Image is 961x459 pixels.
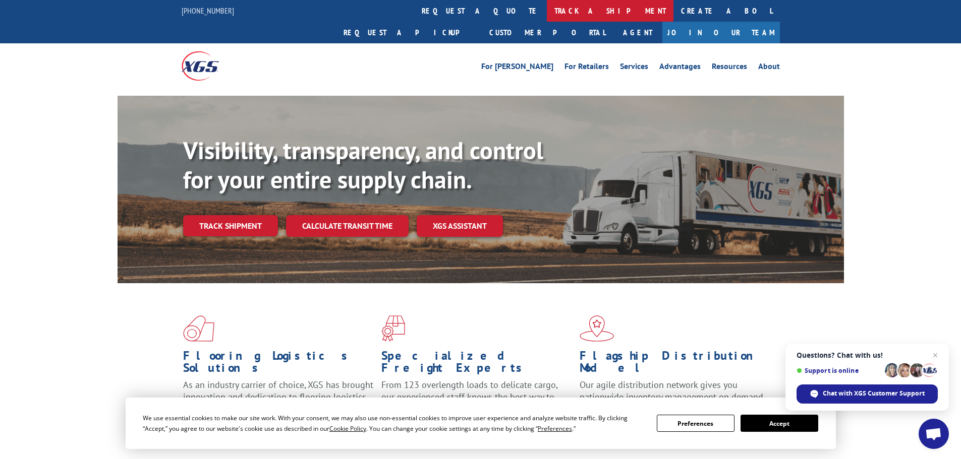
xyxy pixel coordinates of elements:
[620,62,648,74] a: Services
[758,62,780,74] a: About
[481,62,553,74] a: For [PERSON_NAME]
[183,135,543,195] b: Visibility, transparency, and control for your entire supply chain.
[143,413,645,434] div: We use essential cookies to make our site work. With your consent, we may also use non-essential ...
[741,415,818,432] button: Accept
[538,424,572,433] span: Preferences
[580,315,614,342] img: xgs-icon-flagship-distribution-model-red
[662,22,780,43] a: Join Our Team
[336,22,482,43] a: Request a pickup
[580,350,770,379] h1: Flagship Distribution Model
[381,379,572,424] p: From 123 overlength loads to delicate cargo, our experienced staff knows the best way to move you...
[823,389,925,398] span: Chat with XGS Customer Support
[797,384,938,404] span: Chat with XGS Customer Support
[183,315,214,342] img: xgs-icon-total-supply-chain-intelligence-red
[381,315,405,342] img: xgs-icon-focused-on-flooring-red
[712,62,747,74] a: Resources
[183,379,373,415] span: As an industry carrier of choice, XGS has brought innovation and dedication to flooring logistics...
[286,215,409,237] a: Calculate transit time
[381,350,572,379] h1: Specialized Freight Experts
[183,215,278,236] a: Track shipment
[126,398,836,449] div: Cookie Consent Prompt
[919,419,949,449] a: Open chat
[797,367,881,374] span: Support is online
[613,22,662,43] a: Agent
[482,22,613,43] a: Customer Portal
[182,6,234,16] a: [PHONE_NUMBER]
[659,62,701,74] a: Advantages
[657,415,734,432] button: Preferences
[329,424,366,433] span: Cookie Policy
[564,62,609,74] a: For Retailers
[183,350,374,379] h1: Flooring Logistics Solutions
[417,215,503,237] a: XGS ASSISTANT
[797,351,938,359] span: Questions? Chat with us!
[580,379,765,403] span: Our agile distribution network gives you nationwide inventory management on demand.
